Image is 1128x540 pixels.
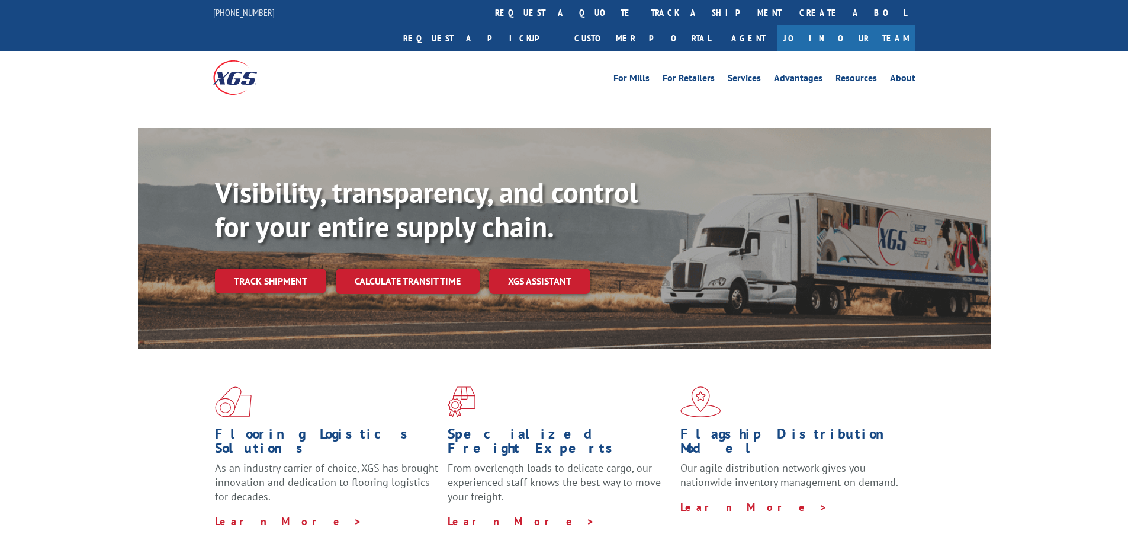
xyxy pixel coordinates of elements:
[719,25,777,51] a: Agent
[448,461,671,514] p: From overlength loads to delicate cargo, our experienced staff knows the best way to move your fr...
[489,269,590,294] a: XGS ASSISTANT
[565,25,719,51] a: Customer Portal
[728,74,761,87] a: Services
[336,269,480,294] a: Calculate transit time
[680,500,828,514] a: Learn More >
[777,25,915,51] a: Join Our Team
[890,74,915,87] a: About
[215,269,326,293] a: Track shipment
[835,74,877,87] a: Resources
[680,427,904,461] h1: Flagship Distribution Model
[448,515,595,528] a: Learn More >
[663,74,715,87] a: For Retailers
[680,461,898,489] span: Our agile distribution network gives you nationwide inventory management on demand.
[448,386,475,417] img: xgs-icon-focused-on-flooring-red
[215,427,439,461] h1: Flooring Logistics Solutions
[213,7,275,18] a: [PHONE_NUMBER]
[680,386,721,417] img: xgs-icon-flagship-distribution-model-red
[215,461,438,503] span: As an industry carrier of choice, XGS has brought innovation and dedication to flooring logistics...
[394,25,565,51] a: Request a pickup
[613,74,650,87] a: For Mills
[215,174,638,245] b: Visibility, transparency, and control for your entire supply chain.
[448,427,671,461] h1: Specialized Freight Experts
[774,74,822,87] a: Advantages
[215,386,252,417] img: xgs-icon-total-supply-chain-intelligence-red
[215,515,362,528] a: Learn More >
